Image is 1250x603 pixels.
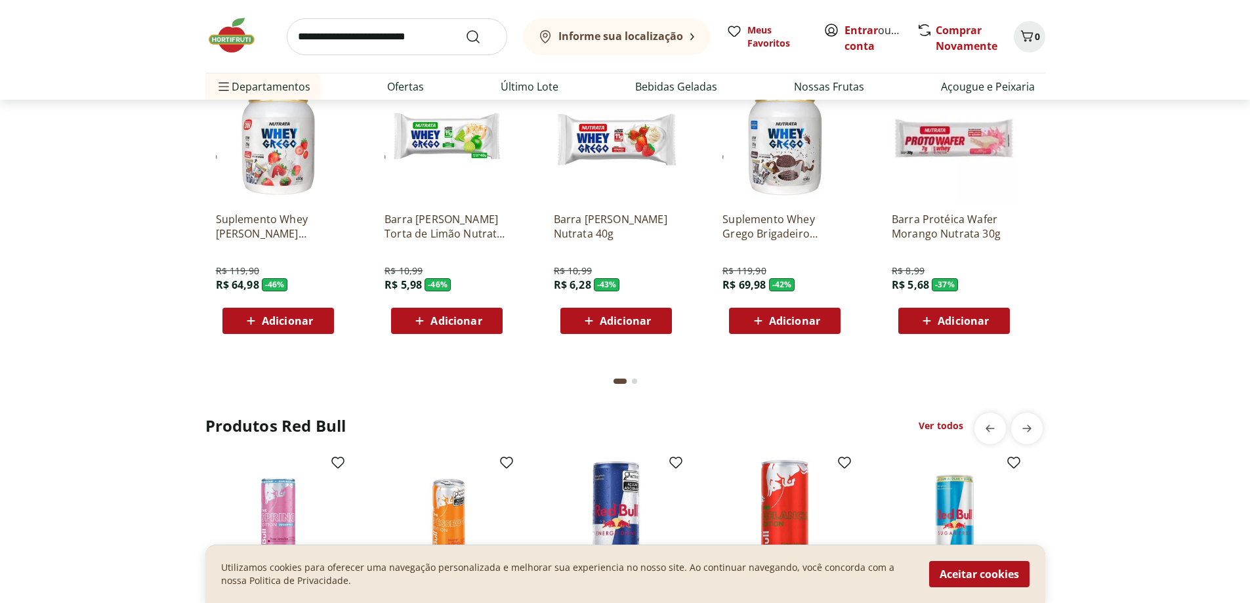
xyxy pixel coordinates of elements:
span: R$ 10,99 [554,264,592,278]
span: R$ 5,98 [385,278,422,292]
a: Açougue e Peixaria [941,79,1035,94]
img: Barra Protéica Wafer Morango Nutrata 30g [892,77,1016,201]
span: Adicionar [769,316,820,326]
button: Submit Search [465,29,497,45]
a: Criar conta [844,23,917,53]
span: Adicionar [600,316,651,326]
input: search [287,18,507,55]
button: Adicionar [560,308,672,334]
a: Meus Favoritos [726,24,808,50]
a: Nossas Frutas [794,79,864,94]
span: Meus Favoritos [747,24,808,50]
a: Suplemento Whey [PERSON_NAME] Nutrata 450g [216,212,341,241]
span: Departamentos [216,71,310,102]
span: 0 [1035,30,1040,43]
img: Energético Morango e Pêssego Red Bull 250ml [385,460,509,585]
span: Adicionar [938,316,989,326]
button: Informe sua localização [523,18,711,55]
img: Barra Grega Whey Torta de Limão Nutrata 40g [385,77,509,201]
span: R$ 5,68 [892,278,929,292]
img: Energético sem açúcar Red Bull 250ml gelado [892,460,1016,585]
img: Barra Grega Whey Morango Nutrata 40g [554,77,678,201]
span: - 42 % [769,278,795,291]
button: Go to page 2 from fs-carousel [629,365,640,397]
button: Adicionar [898,308,1010,334]
span: - 46 % [262,278,288,291]
img: Red Bull melancia 250ml gelado [722,460,847,585]
b: Informe sua localização [558,29,683,43]
p: Utilizamos cookies para oferecer uma navegação personalizada e melhorar sua experiencia no nosso ... [221,561,913,587]
a: Comprar Novamente [936,23,997,53]
span: ou [844,22,903,54]
span: R$ 64,98 [216,278,259,292]
button: Adicionar [729,308,841,334]
img: Suplemento Whey Grego Brigadeiro Nutrata 450g [722,77,847,201]
img: Hortifruti [205,16,271,55]
span: - 37 % [932,278,958,291]
span: R$ 119,90 [722,264,766,278]
button: Adicionar [391,308,503,334]
a: Último Lote [501,79,558,94]
span: R$ 10,99 [385,264,423,278]
span: Adicionar [430,316,482,326]
button: Menu [216,71,232,102]
span: R$ 119,90 [216,264,259,278]
a: Barra [PERSON_NAME] Nutrata 40g [554,212,678,241]
button: Adicionar [222,308,334,334]
button: Current page from fs-carousel [611,365,629,397]
a: Barra [PERSON_NAME] Torta de Limão Nutrata 40g [385,212,509,241]
span: R$ 69,98 [722,278,766,292]
button: Aceitar cookies [929,561,1030,587]
span: R$ 6,28 [554,278,591,292]
span: R$ 8,99 [892,264,925,278]
img: Suplemento Whey Grego Morango Nutrata 450g [216,77,341,201]
img: Energético Frutas Vermelhas Sugarfree Red Bull 250ml [216,460,341,585]
span: Adicionar [262,316,313,326]
a: Ver todos [919,419,963,432]
span: - 43 % [594,278,620,291]
img: Energético Red bull 250ml gelado [554,460,678,585]
a: Bebidas Geladas [635,79,717,94]
a: Barra Protéica Wafer Morango Nutrata 30g [892,212,1016,241]
a: Entrar [844,23,878,37]
a: Ofertas [387,79,424,94]
h2: Produtos Red Bull [205,415,346,436]
button: Carrinho [1014,21,1045,52]
a: Suplemento Whey Grego Brigadeiro Nutrata 450g [722,212,847,241]
span: - 46 % [425,278,451,291]
button: next [1011,413,1043,444]
button: previous [974,413,1006,444]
